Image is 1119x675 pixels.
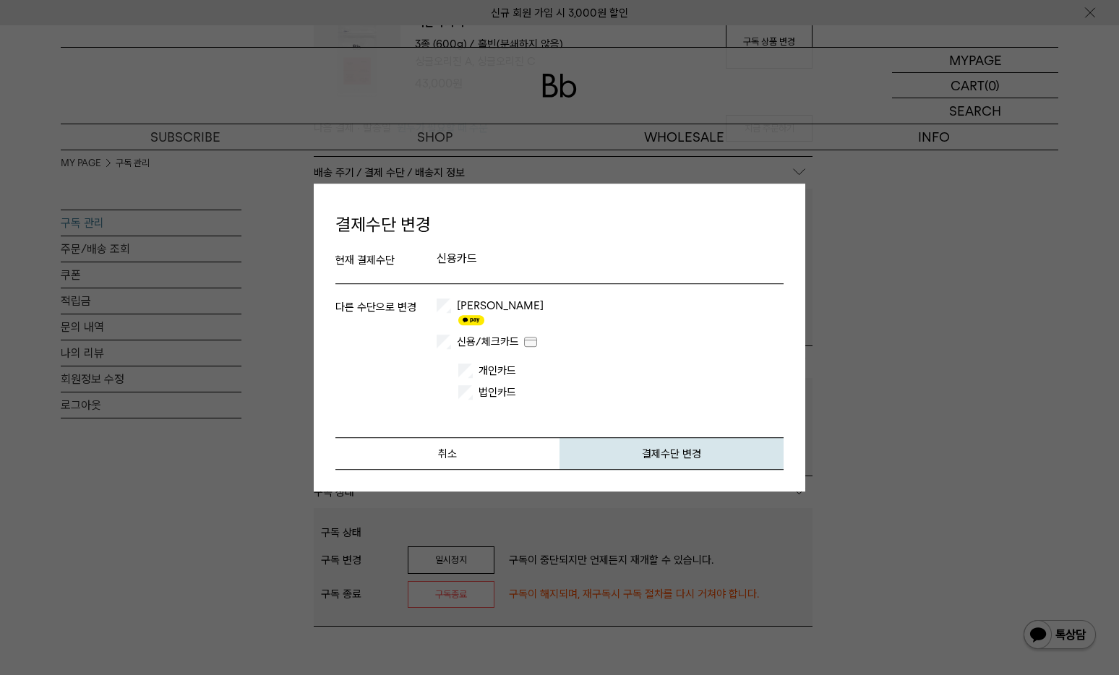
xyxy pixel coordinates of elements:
[437,251,784,269] p: 신용카드
[473,385,522,400] label: 법인카드
[335,205,784,244] h1: 결제수단 변경
[454,335,539,349] label: 신용/체크카드
[335,251,422,269] h5: 현재 결제수단
[335,437,559,470] button: 취소
[476,364,565,378] label: 개인카드
[458,315,484,325] img: 카카오페이
[335,298,422,407] p: 다른 수단으로 변경
[454,298,544,327] label: [PERSON_NAME]
[559,437,784,470] button: 결제수단 변경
